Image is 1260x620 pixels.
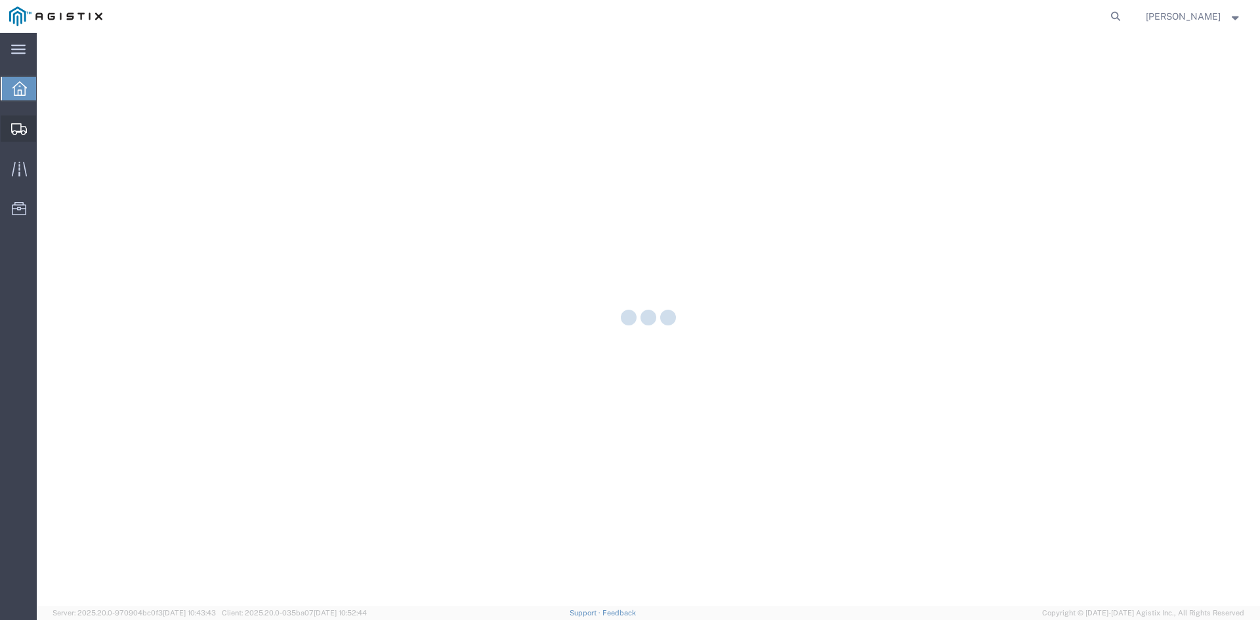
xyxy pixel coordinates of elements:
span: Chris Catarino [1146,9,1221,24]
span: Client: 2025.20.0-035ba07 [222,609,367,617]
span: [DATE] 10:52:44 [314,609,367,617]
img: logo [9,7,102,26]
span: Copyright © [DATE]-[DATE] Agistix Inc., All Rights Reserved [1042,608,1244,619]
button: [PERSON_NAME] [1145,9,1242,24]
a: Support [570,609,602,617]
a: Feedback [602,609,636,617]
span: [DATE] 10:43:43 [163,609,216,617]
span: Server: 2025.20.0-970904bc0f3 [52,609,216,617]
